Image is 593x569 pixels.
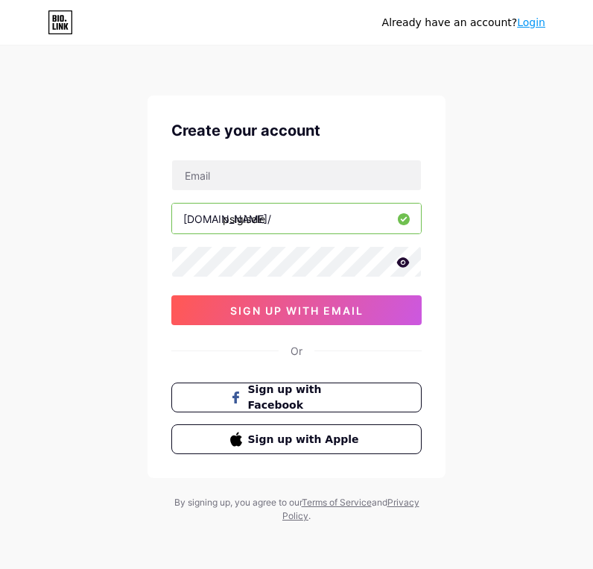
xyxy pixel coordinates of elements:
[172,160,421,190] input: Email
[302,497,372,508] a: Terms of Service
[171,383,422,412] button: Sign up with Facebook
[183,211,271,227] div: [DOMAIN_NAME]/
[171,424,422,454] button: Sign up with Apple
[248,382,364,413] span: Sign up with Facebook
[291,343,302,359] div: Or
[230,304,364,317] span: sign up with email
[170,496,423,523] div: By signing up, you agree to our and .
[172,204,421,233] input: username
[382,15,545,31] div: Already have an account?
[248,432,364,447] span: Sign up with Apple
[517,16,545,28] a: Login
[171,119,422,142] div: Create your account
[171,295,422,325] button: sign up with email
